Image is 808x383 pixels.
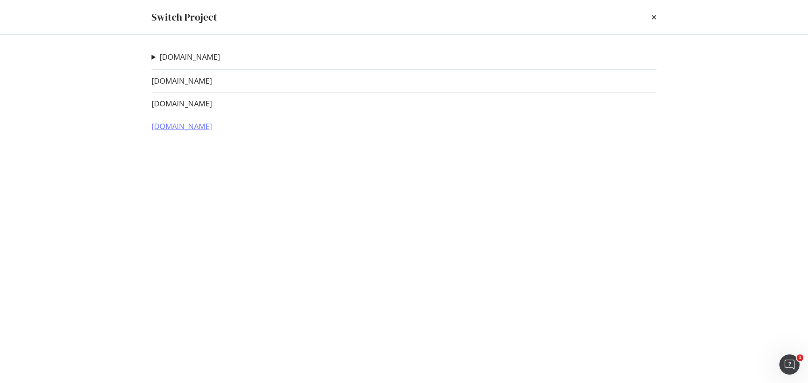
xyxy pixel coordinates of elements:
[151,99,212,108] a: [DOMAIN_NAME]
[151,52,220,63] summary: [DOMAIN_NAME]
[159,53,220,61] a: [DOMAIN_NAME]
[797,354,803,361] span: 1
[151,10,217,24] div: Switch Project
[151,122,212,131] a: [DOMAIN_NAME]
[651,10,656,24] div: times
[779,354,800,375] iframe: Intercom live chat
[151,77,212,85] a: [DOMAIN_NAME]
